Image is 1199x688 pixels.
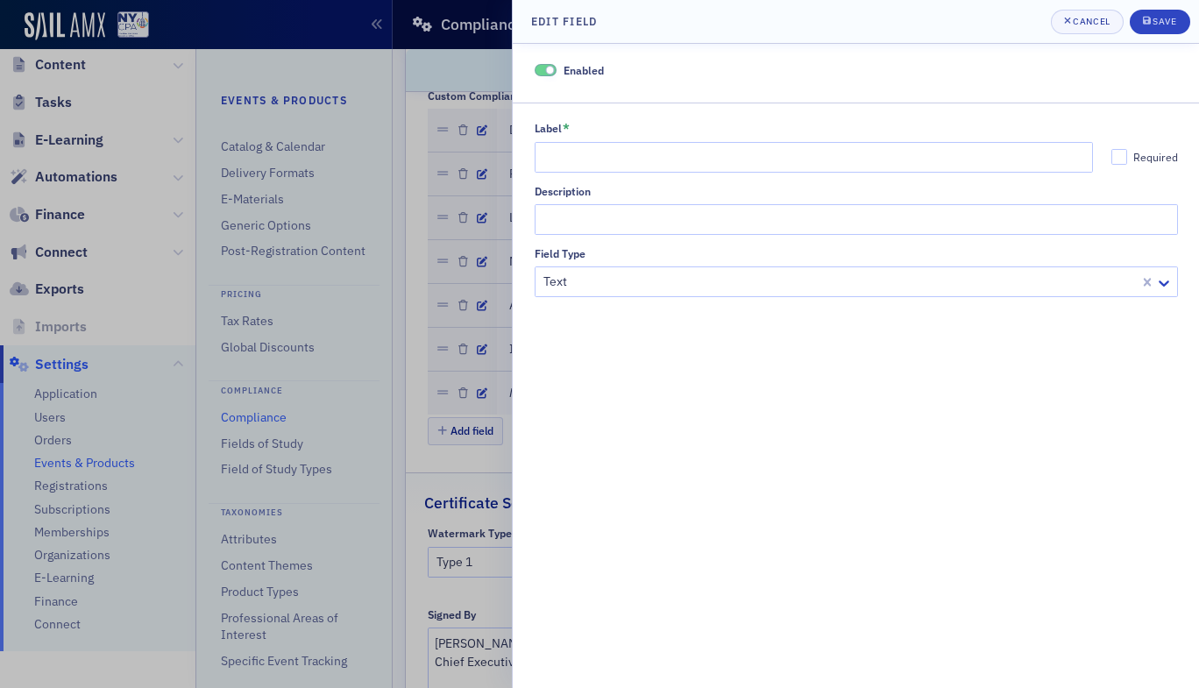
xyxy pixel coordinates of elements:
[1130,10,1190,34] button: Save
[1073,17,1110,26] div: Cancel
[535,185,591,198] div: Description
[1051,10,1124,34] button: Cancel
[535,122,562,135] div: Label
[1133,150,1178,165] div: Required
[564,63,604,77] span: Enabled
[531,13,597,29] h4: Edit Field
[563,122,570,134] abbr: This field is required
[1153,17,1176,26] div: Save
[535,247,585,260] div: Field Type
[535,64,557,77] span: Enabled
[1111,149,1127,165] input: Required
